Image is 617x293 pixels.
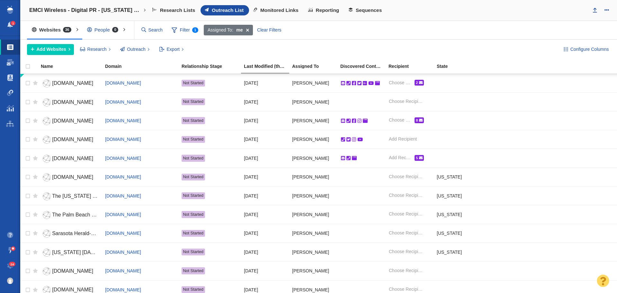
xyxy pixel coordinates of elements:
[52,193,121,199] span: The [US_STATE] Times-Union
[179,92,241,111] td: Not Started
[52,80,93,86] span: [DOMAIN_NAME]
[105,156,141,161] a: [DOMAIN_NAME]
[208,27,233,33] span: Assigned To:
[179,149,241,168] td: Not Started
[244,95,286,109] div: [DATE]
[292,133,335,146] div: [PERSON_NAME]
[182,64,243,69] a: Relationship Stage
[41,134,99,145] a: [DOMAIN_NAME]
[179,261,241,280] td: Not Started
[183,99,203,104] span: Not Started
[244,151,286,165] div: [DATE]
[437,207,479,221] div: [US_STATE]
[292,245,335,259] div: [PERSON_NAME]
[389,267,423,274] span: Choose Recipient
[292,226,335,240] div: [PERSON_NAME]
[292,264,335,278] div: [PERSON_NAME]
[244,226,286,240] div: [DATE]
[389,248,423,255] span: Choose Recipient
[105,287,141,292] a: [DOMAIN_NAME]
[105,250,141,255] a: [DOMAIN_NAME]
[105,212,141,217] a: [DOMAIN_NAME]
[570,46,609,53] span: Configure Columns
[52,174,93,180] span: [DOMAIN_NAME]
[41,78,99,89] a: [DOMAIN_NAME]
[52,212,102,217] span: The Palm Beach Post
[105,268,141,273] span: [DOMAIN_NAME]
[105,80,141,86] a: [DOMAIN_NAME]
[183,118,203,123] span: Not Started
[183,193,203,198] span: Not Started
[344,5,387,15] a: Sequences
[389,173,423,180] span: Choose Recipient
[416,156,419,160] span: 5
[41,172,99,183] a: [DOMAIN_NAME]
[212,7,244,13] span: Outreach List
[179,243,241,261] td: Not Started
[105,64,181,69] a: Domain
[389,192,423,199] span: Choose Recipient
[179,224,241,243] td: Not Started
[183,156,203,160] span: Not Started
[183,175,203,179] span: Not Started
[292,76,335,90] div: [PERSON_NAME]
[52,99,93,105] span: [DOMAIN_NAME]
[254,25,285,36] div: Clear Filters
[11,21,15,26] span: 1
[179,74,241,93] td: Not Started
[260,7,299,13] span: Monitored Links
[105,137,141,142] span: [DOMAIN_NAME]
[105,174,141,179] a: [DOMAIN_NAME]
[389,79,411,86] span: Choose Recipient
[389,117,411,124] span: Choose Recipient
[437,245,479,259] div: [US_STATE]
[356,7,382,13] span: Sequences
[183,269,203,273] span: Not Started
[340,64,388,69] div: Suggested Profile Info
[244,133,286,146] div: [DATE]
[105,99,141,105] a: [DOMAIN_NAME]
[437,226,479,240] div: [US_STATE]
[416,118,419,122] span: 8
[244,64,291,69] a: Last Modified (this project)
[389,64,436,69] a: Recipient
[304,5,344,15] a: Reporting
[41,115,99,127] a: [DOMAIN_NAME]
[9,262,16,267] span: 24
[560,44,613,55] button: Configure Columns
[192,27,199,33] span: 1
[112,27,119,32] span: 0
[41,191,99,202] a: The [US_STATE] Times-Union
[437,170,479,184] div: [US_STATE]
[105,231,141,236] a: [DOMAIN_NAME]
[179,168,241,186] td: Not Started
[52,287,93,292] span: [DOMAIN_NAME]
[52,231,108,236] span: Sarasota Herald-Tribune
[82,23,126,37] div: People
[292,151,335,165] div: [PERSON_NAME]
[292,170,335,184] div: [PERSON_NAME]
[244,114,286,127] div: [DATE]
[389,154,411,161] span: Add Recipient
[244,170,286,184] div: [DATE]
[41,97,99,108] a: [DOMAIN_NAME]
[41,266,99,277] a: [DOMAIN_NAME]
[41,153,99,164] a: [DOMAIN_NAME]
[244,64,291,69] div: Date the Contact information in this project was last edited
[292,189,335,203] div: [PERSON_NAME]
[105,118,141,123] a: [DOMAIN_NAME]
[52,137,93,142] span: [DOMAIN_NAME]
[156,44,187,55] button: Export
[183,287,203,292] span: Not Started
[168,24,202,36] span: Filter
[127,46,146,53] span: Outreach
[179,205,241,224] td: Not Started
[87,46,107,53] span: Research
[292,207,335,221] div: [PERSON_NAME]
